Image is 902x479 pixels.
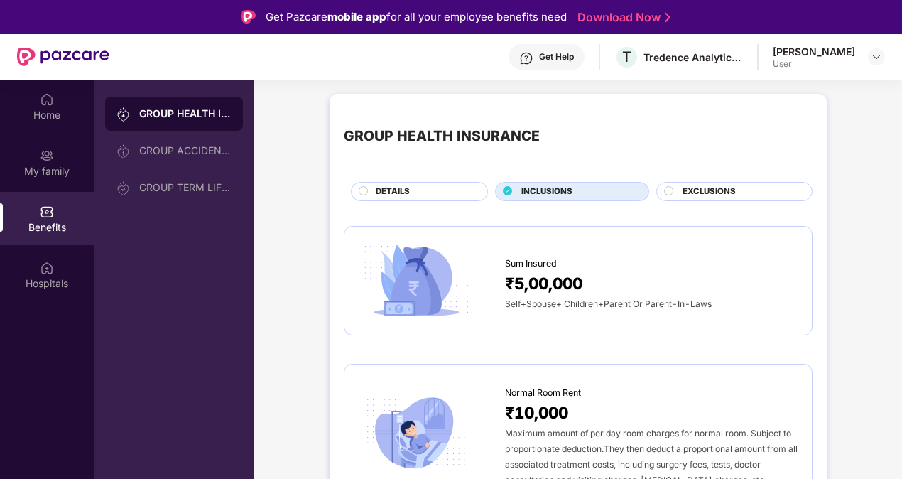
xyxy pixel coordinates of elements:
[139,182,232,193] div: GROUP TERM LIFE INSURANCE
[521,185,572,198] span: INCLUSIONS
[683,185,736,198] span: EXCLUSIONS
[359,241,474,321] img: icon
[665,10,670,25] img: Stroke
[643,50,743,64] div: Tredence Analytics Solutions Private Limited
[139,107,232,121] div: GROUP HEALTH INSURANCE
[773,58,855,70] div: User
[376,185,410,198] span: DETAILS
[577,10,666,25] a: Download Now
[327,10,386,23] strong: mobile app
[116,181,131,195] img: svg+xml;base64,PHN2ZyB3aWR0aD0iMjAiIGhlaWdodD0iMjAiIHZpZXdCb3g9IjAgMCAyMCAyMCIgZmlsbD0ibm9uZSIgeG...
[773,45,855,58] div: [PERSON_NAME]
[116,107,131,122] img: svg+xml;base64,PHN2ZyB3aWR0aD0iMjAiIGhlaWdodD0iMjAiIHZpZXdCb3g9IjAgMCAyMCAyMCIgZmlsbD0ibm9uZSIgeG...
[40,205,54,219] img: svg+xml;base64,PHN2ZyBpZD0iQmVuZWZpdHMiIHhtbG5zPSJodHRwOi8vd3d3LnczLm9yZy8yMDAwL3N2ZyIgd2lkdGg9Ij...
[241,10,256,24] img: Logo
[505,386,581,400] span: Normal Room Rent
[40,92,54,107] img: svg+xml;base64,PHN2ZyBpZD0iSG9tZSIgeG1sbnM9Imh0dHA6Ly93d3cudzMub3JnLzIwMDAvc3ZnIiB3aWR0aD0iMjAiIG...
[622,48,631,65] span: T
[519,51,533,65] img: svg+xml;base64,PHN2ZyBpZD0iSGVscC0zMngzMiIgeG1sbnM9Imh0dHA6Ly93d3cudzMub3JnLzIwMDAvc3ZnIiB3aWR0aD...
[505,271,582,296] span: ₹5,00,000
[871,51,882,63] img: svg+xml;base64,PHN2ZyBpZD0iRHJvcGRvd24tMzJ4MzIiIHhtbG5zPSJodHRwOi8vd3d3LnczLm9yZy8yMDAwL3N2ZyIgd2...
[539,51,574,63] div: Get Help
[116,144,131,158] img: svg+xml;base64,PHN2ZyB3aWR0aD0iMjAiIGhlaWdodD0iMjAiIHZpZXdCb3g9IjAgMCAyMCAyMCIgZmlsbD0ibm9uZSIgeG...
[505,298,712,309] span: Self+Spouse+ Children+Parent Or Parent-In-Laws
[505,257,557,271] span: Sum Insured
[344,125,540,147] div: GROUP HEALTH INSURANCE
[40,149,54,163] img: svg+xml;base64,PHN2ZyB3aWR0aD0iMjAiIGhlaWdodD0iMjAiIHZpZXdCb3g9IjAgMCAyMCAyMCIgZmlsbD0ibm9uZSIgeG...
[139,145,232,156] div: GROUP ACCIDENTAL INSURANCE
[359,393,474,473] img: icon
[17,48,109,66] img: New Pazcare Logo
[266,9,567,26] div: Get Pazcare for all your employee benefits need
[505,400,568,425] span: ₹10,000
[40,261,54,275] img: svg+xml;base64,PHN2ZyBpZD0iSG9zcGl0YWxzIiB4bWxucz0iaHR0cDovL3d3dy53My5vcmcvMjAwMC9zdmciIHdpZHRoPS...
